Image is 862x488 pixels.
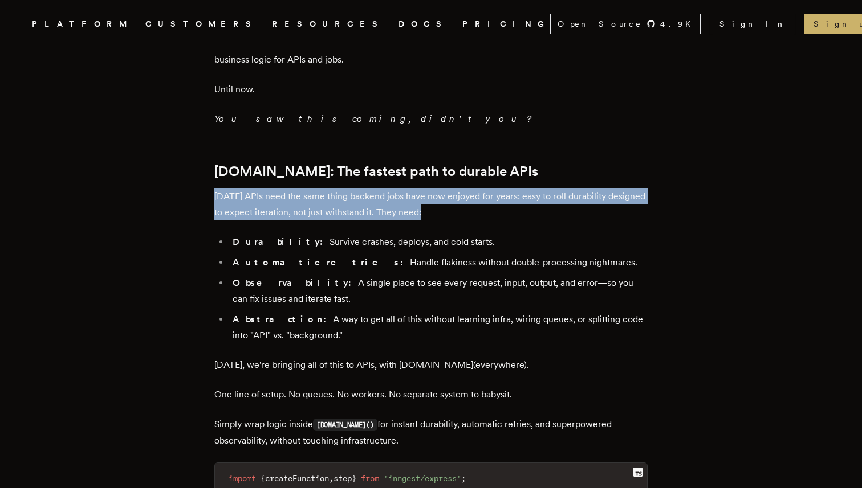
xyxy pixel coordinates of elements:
[233,257,410,268] strong: Automatic retries:
[313,419,377,431] code: [DOMAIN_NAME]()
[384,474,461,483] span: "inngest/express"
[214,387,648,403] p: One line of setup. No queues. No workers. No separate system to babysit.
[229,255,648,270] li: Handle flakiness without double-processing nightmares.
[214,357,648,373] p: [DATE], we're bringing all of this to APIs, with [DOMAIN_NAME](everywhere).
[214,416,648,449] p: Simply wrap logic inside for instant durability, automatic retries, and superpowered observabilit...
[214,163,648,179] h2: [DOMAIN_NAME]: The fastest path to durable APIs
[660,18,698,30] span: 4.9 K
[334,474,352,483] span: step
[558,18,642,30] span: Open Source
[329,474,334,483] span: ,
[214,113,530,124] em: You saw this coming, didn't you?
[233,314,333,325] strong: Abstraction:
[352,474,356,483] span: }
[229,275,648,307] li: A single place to see every request, input, output, and error—so you can fix issues and iterate f...
[229,474,256,483] span: import
[32,17,132,31] button: PLATFORM
[261,474,265,483] span: {
[710,14,795,34] a: Sign In
[461,474,466,483] span: ;
[145,17,258,31] a: CUSTOMERS
[233,277,358,288] strong: Observability:
[361,474,379,483] span: from
[462,17,550,31] a: PRICING
[233,236,330,247] strong: Durability:
[214,188,648,220] p: [DATE] APIs need the same thing backend jobs have now enjoyed for years: easy to roll durability ...
[399,17,449,31] a: DOCS
[229,234,648,250] li: Survive crashes, deploys, and cold starts.
[272,17,385,31] button: RESOURCES
[265,474,329,483] span: createFunction
[214,81,648,97] p: Until now.
[229,311,648,343] li: A way to get all of this without learning infra, wiring queues, or splitting code into "API" vs. ...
